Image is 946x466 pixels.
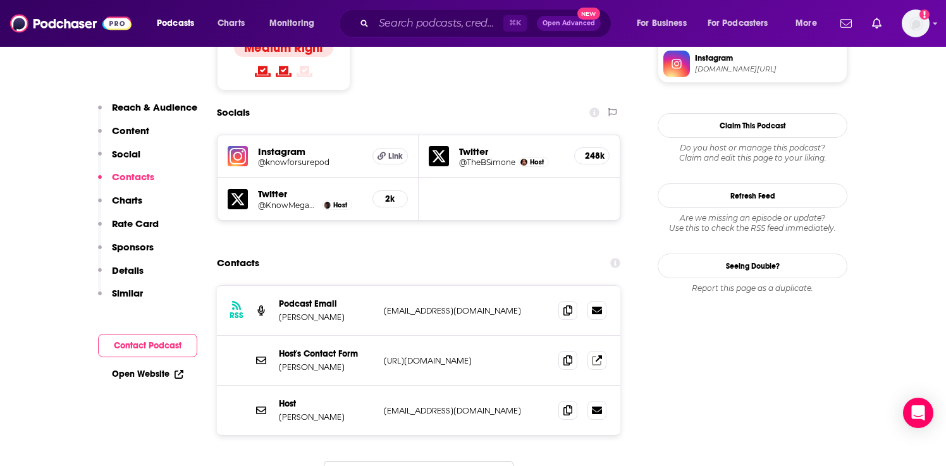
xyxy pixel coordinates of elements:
[324,202,331,209] img: Megan Ashley Brooks
[699,13,787,34] button: open menu
[658,113,847,138] button: Claim This Podcast
[577,8,600,20] span: New
[384,355,548,366] p: [URL][DOMAIN_NAME]
[112,241,154,253] p: Sponsors
[112,171,154,183] p: Contacts
[279,348,374,359] p: Host's Contact Form
[333,201,347,209] span: Host
[867,13,887,34] a: Show notifications dropdown
[112,218,159,230] p: Rate Card
[148,13,211,34] button: open menu
[98,125,149,148] button: Content
[530,158,544,166] span: Host
[228,146,248,166] img: iconImage
[543,20,595,27] span: Open Advanced
[537,16,601,31] button: Open AdvancedNew
[279,312,374,322] p: [PERSON_NAME]
[98,101,197,125] button: Reach & Audience
[258,157,362,167] a: @knowforsurepod
[628,13,703,34] button: open menu
[658,254,847,278] a: Seeing Double?
[372,148,408,164] a: Link
[835,13,857,34] a: Show notifications dropdown
[663,51,842,77] a: Instagram[DOMAIN_NAME][URL]
[98,334,197,357] button: Contact Podcast
[383,193,397,204] h5: 2k
[658,143,847,153] span: Do you host or manage this podcast?
[98,171,154,194] button: Contacts
[98,194,142,218] button: Charts
[98,287,143,310] button: Similar
[903,398,933,428] div: Open Intercom Messenger
[112,264,144,276] p: Details
[902,9,930,37] button: Show profile menu
[269,15,314,32] span: Monitoring
[98,148,140,171] button: Social
[902,9,930,37] img: User Profile
[112,194,142,206] p: Charts
[902,9,930,37] span: Logged in as alignPR
[217,101,250,125] h2: Socials
[919,9,930,20] svg: Add a profile image
[98,241,154,264] button: Sponsors
[157,15,194,32] span: Podcasts
[795,15,817,32] span: More
[244,40,323,56] h4: Medium Right
[585,150,599,161] h5: 248k
[503,15,527,32] span: ⌘ K
[112,101,197,113] p: Reach & Audience
[520,159,527,166] img: B.Simone
[459,157,515,167] a: @TheBSimone
[10,11,132,35] img: Podchaser - Follow, Share and Rate Podcasts
[279,398,374,409] p: Host
[258,188,362,200] h5: Twitter
[459,145,564,157] h5: Twitter
[209,13,252,34] a: Charts
[217,251,259,275] h2: Contacts
[112,148,140,160] p: Social
[388,151,403,161] span: Link
[695,64,842,74] span: instagram.com/knowforsurepod
[261,13,331,34] button: open menu
[787,13,833,34] button: open menu
[279,412,374,422] p: [PERSON_NAME]
[98,264,144,288] button: Details
[218,15,245,32] span: Charts
[658,213,847,233] div: Are we missing an episode or update? Use this to check the RSS feed immediately.
[658,183,847,208] button: Refresh Feed
[351,9,623,38] div: Search podcasts, credits, & more...
[230,310,243,321] h3: RSS
[637,15,687,32] span: For Business
[658,283,847,293] div: Report this page as a duplicate.
[384,405,548,416] p: [EMAIL_ADDRESS][DOMAIN_NAME]
[98,218,159,241] button: Rate Card
[112,287,143,299] p: Similar
[112,369,183,379] a: Open Website
[258,200,319,210] a: @KnowMeganAshley
[708,15,768,32] span: For Podcasters
[279,298,374,309] p: Podcast Email
[384,305,548,316] p: [EMAIL_ADDRESS][DOMAIN_NAME]
[374,13,503,34] input: Search podcasts, credits, & more...
[658,143,847,163] div: Claim and edit this page to your liking.
[279,362,374,372] p: [PERSON_NAME]
[112,125,149,137] p: Content
[258,145,362,157] h5: Instagram
[695,52,842,64] span: Instagram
